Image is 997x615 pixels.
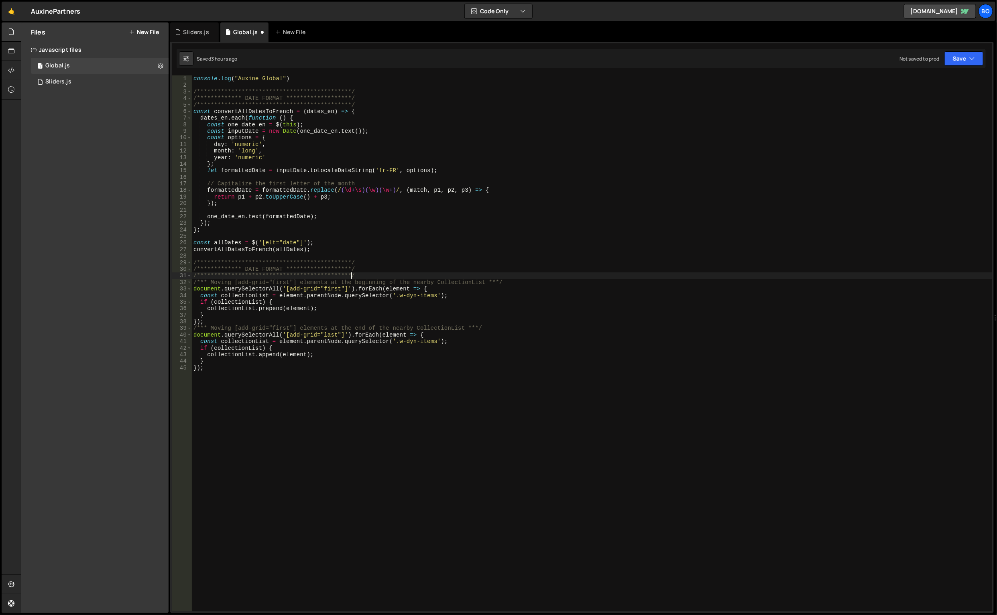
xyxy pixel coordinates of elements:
div: 4 [172,95,192,101]
div: New File [275,28,309,36]
div: 34 [172,292,192,299]
a: [DOMAIN_NAME] [904,4,976,18]
div: Not saved to prod [899,55,940,62]
div: Saved [197,55,238,62]
div: 27 [172,246,192,253]
div: Sliders.js [31,74,169,90]
div: Sliders.js [45,78,71,85]
div: 40 [172,332,192,338]
div: 14 [172,161,192,167]
div: Global.js [233,28,258,36]
div: Global.js [45,62,70,69]
div: 39 [172,325,192,331]
div: 44 [172,358,192,364]
span: 1 [38,63,43,70]
div: 9 [172,128,192,134]
div: 41 [172,338,192,345]
div: 8 [172,122,192,128]
div: 13 [172,154,192,161]
div: 5 [172,102,192,108]
div: 21 [172,207,192,213]
div: Javascript files [21,42,169,58]
div: 1 [172,75,192,82]
button: New File [129,29,159,35]
div: 10 [172,134,192,141]
div: 28 [172,253,192,259]
h2: Files [31,28,45,37]
div: 20 [172,200,192,207]
div: 30 [172,266,192,272]
a: Bo [979,4,993,18]
div: 32 [172,279,192,286]
div: 12 [172,148,192,154]
div: 11 [172,141,192,148]
div: 16 [172,174,192,181]
div: 36 [172,305,192,312]
button: Code Only [465,4,532,18]
div: 23 [172,220,192,226]
div: 25 [172,233,192,240]
div: 19 [172,194,192,200]
div: 31 [172,272,192,279]
div: 38 [172,319,192,325]
div: 42 [172,345,192,351]
div: 7 [172,115,192,121]
div: AuxinePartners [31,6,80,16]
div: 37 [172,312,192,319]
div: 18 [172,187,192,193]
div: 6 [172,108,192,115]
a: 🤙 [2,2,21,21]
div: 15 [172,167,192,174]
div: Global.js [31,58,169,74]
div: Sliders.js [183,28,209,36]
div: 45 [172,365,192,371]
div: 43 [172,351,192,358]
div: 3 [172,89,192,95]
div: 33 [172,286,192,292]
div: 29 [172,260,192,266]
div: 3 hours ago [211,55,238,62]
div: 35 [172,299,192,305]
div: 22 [172,213,192,220]
div: 2 [172,82,192,88]
div: 17 [172,181,192,187]
div: 26 [172,240,192,246]
div: 24 [172,227,192,233]
button: Save [944,51,983,66]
